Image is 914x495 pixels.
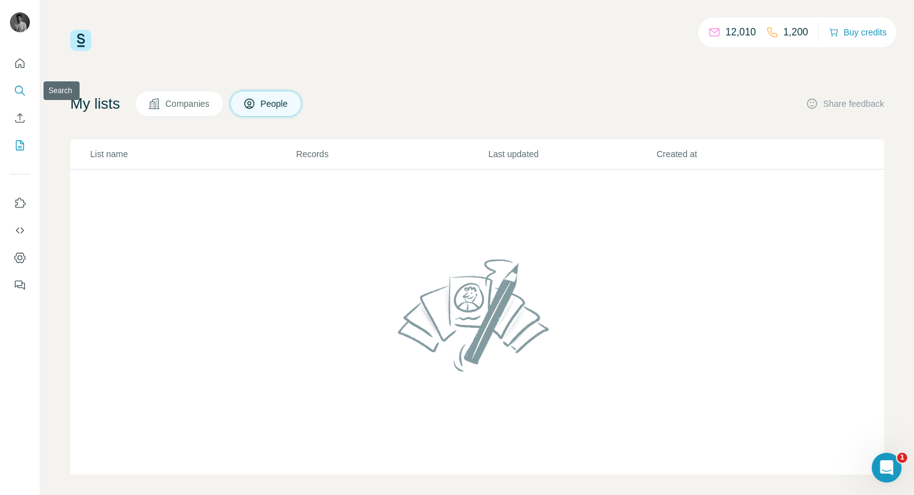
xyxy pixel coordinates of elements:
button: Feedback [10,274,30,296]
button: Dashboard [10,247,30,269]
button: Use Surfe API [10,219,30,242]
img: No lists found [393,248,562,381]
button: Share feedback [806,98,884,110]
p: List name [90,148,295,160]
h4: My lists [70,94,120,114]
img: Avatar [10,12,30,32]
img: Surfe Logo [70,30,91,51]
span: People [261,98,289,110]
p: Records [296,148,487,160]
button: Search [10,79,30,102]
span: Companies [165,98,211,110]
iframe: Intercom live chat [872,453,902,483]
button: My lists [10,134,30,157]
button: Buy credits [829,24,887,41]
p: 12,010 [726,25,756,40]
p: Created at [657,148,823,160]
p: 1,200 [783,25,808,40]
p: Last updated [488,148,655,160]
button: Quick start [10,52,30,75]
button: Use Surfe on LinkedIn [10,192,30,214]
span: 1 [897,453,907,463]
button: Enrich CSV [10,107,30,129]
